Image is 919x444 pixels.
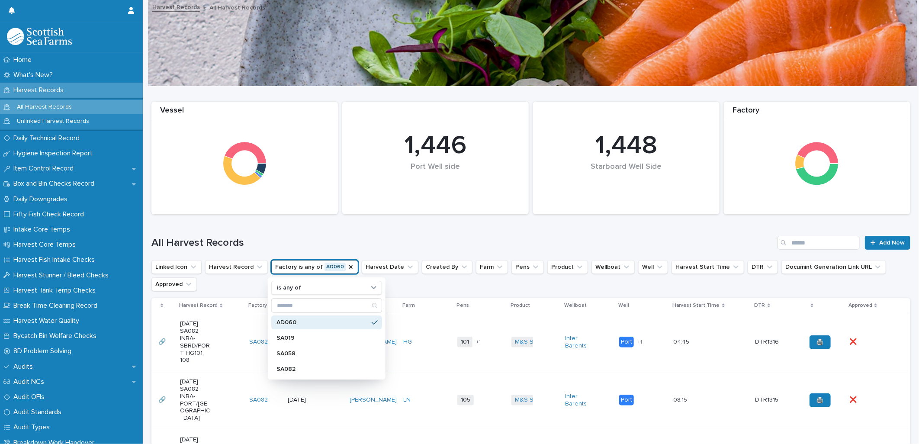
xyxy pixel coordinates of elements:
a: 🖨️ [810,335,831,349]
p: Daily Downgrades [10,195,74,203]
div: Factory [724,106,910,120]
p: ❌ [849,395,858,404]
p: DTR [755,301,765,310]
p: Harvest Tank Temp Checks [10,286,103,295]
button: Harvest Date [362,260,418,274]
p: Bycatch Bin Welfare Checks [10,332,103,340]
div: Port [619,395,634,405]
button: Created By [422,260,472,274]
p: Harvest Fish Intake Checks [10,256,102,264]
button: Pens [511,260,544,274]
p: Fifty Fish Check Record [10,210,91,219]
a: LN [404,396,411,404]
button: Documint Generation Link URL [781,260,886,274]
img: mMrefqRFQpe26GRNOUkG [7,28,72,45]
p: Box and Bin Checks Record [10,180,101,188]
input: Search [272,299,382,312]
span: 101 [457,337,472,347]
button: Well [638,260,668,274]
div: Port Well side [357,162,514,190]
p: Home [10,56,39,64]
p: Audits [10,363,40,371]
span: 105 [457,395,474,405]
a: [PERSON_NAME] [350,396,397,404]
a: HG [404,338,412,346]
span: + 1 [476,340,481,345]
a: 🖨️ [810,393,831,407]
a: SA082 [250,396,268,404]
p: DTR1315 [755,395,781,404]
p: Harvest Stunner / Bleed Checks [10,271,116,280]
p: Harvest Core Temps [10,241,83,249]
p: Farm [403,301,415,310]
tr: 🔗🔗 [DATE] SA082 INBA-PORT/[GEOGRAPHIC_DATA]SA082 [DATE][PERSON_NAME] LN 105M&S Select Inter Baren... [151,371,910,429]
div: 1,448 [548,130,705,161]
p: Factory [249,301,267,310]
p: All Harvest Records [10,103,79,111]
p: Audit OFIs [10,393,51,401]
span: + 1 [637,340,642,345]
button: Harvest Start Time [672,260,744,274]
button: Product [547,260,588,274]
p: Harvest Record [179,301,218,310]
p: Audit Types [10,423,57,431]
button: Farm [476,260,508,274]
p: Product [511,301,530,310]
button: Approved [151,277,197,291]
div: Search [271,298,382,313]
a: Inter Barents [566,335,596,350]
p: [DATE] SA082 INBA-SBRD/PORT HG101, 108 [180,320,211,364]
p: Intake Core Temps [10,225,77,234]
p: Harvest Records [10,86,71,94]
button: Factory [271,260,358,274]
span: 🖨️ [816,339,824,345]
p: What's New? [10,71,60,79]
input: Search [778,236,860,250]
p: Harvest Start Time [672,301,720,310]
span: Add New [879,240,905,246]
p: Pens [456,301,469,310]
p: Approved [848,301,872,310]
p: Audit NCs [10,378,51,386]
p: All Harvest Records [209,2,265,12]
p: 🔗 [158,395,167,404]
p: Hygiene Inspection Report [10,149,100,158]
p: 8D Problem Solving [10,347,78,355]
tr: 🔗🔗 [DATE] SA082 INBA-SBRD/PORT HG101, 108SA082 [DATE][PERSON_NAME] HG 101+1M&S Select Inter Baren... [151,313,910,371]
a: Inter Barents [566,393,596,408]
a: M&S Select [515,396,547,404]
p: Audit Standards [10,408,68,416]
p: AD060 [276,319,368,325]
p: Break Time Cleaning Record [10,302,104,310]
p: DTR1316 [755,337,781,346]
button: Wellboat [591,260,635,274]
p: Unlinked Harvest Records [10,118,96,125]
p: Well [618,301,629,310]
p: is any of [277,284,301,292]
p: 04:45 [673,337,691,346]
button: DTR [748,260,778,274]
p: Harvest Water Quality [10,317,86,325]
a: Harvest Records [152,2,200,12]
a: M&S Select [515,338,547,346]
p: 🔗 [158,337,167,346]
p: Daily Technical Record [10,134,87,142]
div: Port [619,337,634,347]
button: Linked Icon [151,260,202,274]
p: SA058 [276,351,368,357]
button: Harvest Record [205,260,268,274]
span: 🖨️ [816,397,824,403]
p: [DATE] SA082 INBA-PORT/[GEOGRAPHIC_DATA] [180,378,211,422]
p: 08:15 [673,395,689,404]
p: ❌ [849,337,858,346]
div: Starboard Well Side [548,162,705,190]
p: Wellboat [565,301,587,310]
h1: All Harvest Records [151,237,774,249]
p: Item Control Record [10,164,80,173]
div: Vessel [151,106,338,120]
a: Add New [865,236,910,250]
p: SA019 [276,335,368,341]
p: [DATE] [288,396,318,404]
div: 1,446 [357,130,514,161]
